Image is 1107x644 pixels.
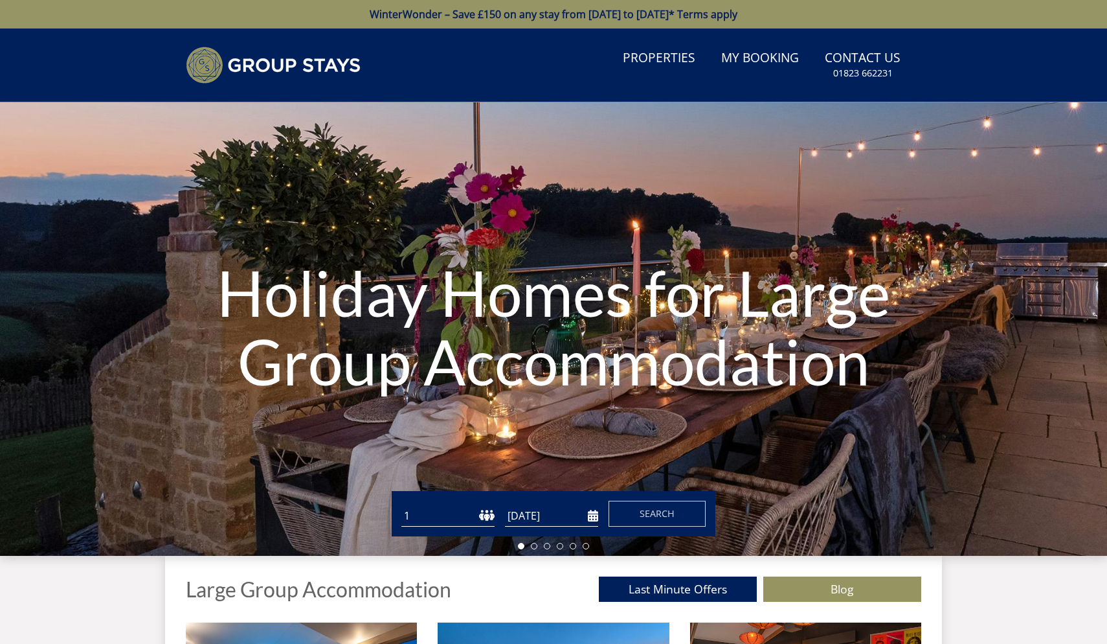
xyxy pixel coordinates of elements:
[763,577,921,602] a: Blog
[505,505,598,527] input: Arrival Date
[186,578,451,601] h1: Large Group Accommodation
[609,501,706,527] button: Search
[166,233,941,421] h1: Holiday Homes for Large Group Accommodation
[716,44,804,73] a: My Booking
[833,67,893,80] small: 01823 662231
[640,507,675,520] span: Search
[820,44,906,86] a: Contact Us01823 662231
[186,47,361,84] img: Group Stays
[599,577,757,602] a: Last Minute Offers
[618,44,700,73] a: Properties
